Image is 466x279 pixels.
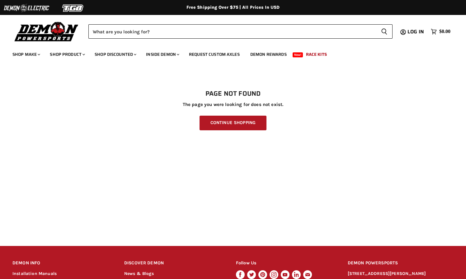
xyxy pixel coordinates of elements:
[12,90,454,98] h1: Page not found
[405,29,428,35] a: Log in
[90,48,140,61] a: Shop Discounted
[428,27,454,36] a: $0.00
[88,24,393,39] form: Product
[124,271,154,276] a: News & Blogs
[439,29,450,35] span: $0.00
[12,20,81,42] img: Demon Powersports
[50,2,96,14] img: TGB Logo 2
[12,102,454,107] p: The page you were looking for does not exist.
[12,256,112,271] h2: DEMON INFO
[8,48,44,61] a: Shop Make
[184,48,244,61] a: Request Custom Axles
[293,52,303,57] span: New!
[301,48,332,61] a: Race Kits
[348,270,454,277] p: [STREET_ADDRESS][PERSON_NAME]
[45,48,89,61] a: Shop Product
[88,24,376,39] input: Search
[236,256,336,271] h2: Follow Us
[407,28,424,36] span: Log in
[124,256,224,271] h2: DISCOVER DEMON
[12,271,57,276] a: Installation Manuals
[141,48,183,61] a: Inside Demon
[3,2,50,14] img: Demon Electric Logo 2
[348,256,454,271] h2: DEMON POWERSPORTS
[200,116,266,130] a: Continue Shopping
[8,46,449,61] ul: Main menu
[246,48,291,61] a: Demon Rewards
[376,24,393,39] button: Search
